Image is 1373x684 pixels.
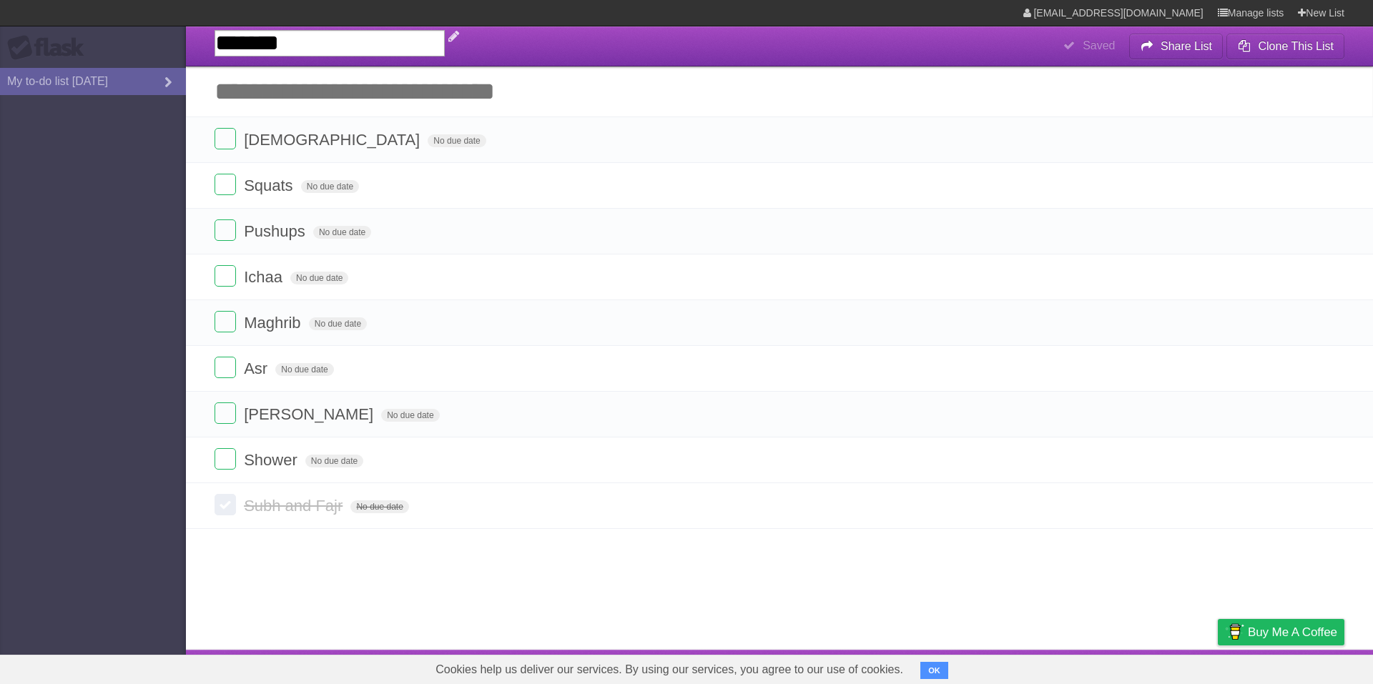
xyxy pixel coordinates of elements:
span: No due date [309,317,367,330]
span: No due date [350,500,408,513]
label: Done [215,494,236,515]
label: Done [215,265,236,287]
span: Asr [244,360,271,377]
span: No due date [290,272,348,284]
span: Squats [244,177,297,194]
label: Done [215,128,236,149]
span: Maghrib [244,314,304,332]
span: No due date [381,409,439,422]
span: No due date [301,180,359,193]
span: Subh and Fajr [244,497,346,515]
a: Terms [1151,653,1182,680]
span: Buy me a coffee [1248,620,1337,645]
b: Share List [1161,40,1212,52]
a: Developers [1075,653,1133,680]
b: Saved [1083,39,1115,51]
span: Cookies help us deliver our services. By using our services, you agree to our use of cookies. [421,655,917,684]
img: Buy me a coffee [1225,620,1244,644]
label: Done [215,357,236,378]
label: Done [215,219,236,241]
a: Privacy [1199,653,1236,680]
a: Suggest a feature [1254,653,1344,680]
button: Share List [1129,34,1224,59]
span: [DEMOGRAPHIC_DATA] [244,131,423,149]
label: Done [215,402,236,424]
div: Flask [7,35,93,61]
button: OK [920,662,948,679]
label: Done [215,448,236,470]
span: Pushups [244,222,309,240]
span: No due date [313,226,371,239]
a: Buy me a coffee [1218,619,1344,645]
span: Ichaa [244,268,286,286]
label: Done [215,311,236,332]
button: Clone This List [1226,34,1344,59]
span: [PERSON_NAME] [244,405,377,423]
span: No due date [275,363,333,376]
span: No due date [305,455,363,467]
a: About [1028,653,1058,680]
label: Done [215,174,236,195]
span: Shower [244,451,301,469]
span: No due date [428,134,486,147]
b: Clone This List [1258,40,1334,52]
